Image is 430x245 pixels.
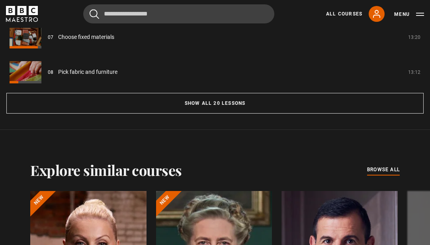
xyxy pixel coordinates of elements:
[90,9,99,19] button: Submit the search query
[83,4,274,23] input: Search
[367,166,400,174] span: browse all
[6,93,424,114] button: Show all 20 lessons
[30,162,182,178] h2: Explore similar courses
[367,166,400,174] a: browse all
[58,33,114,41] a: Choose fixed materials
[58,68,117,76] a: Pick fabric and furniture
[326,10,362,17] a: All Courses
[394,10,424,18] button: Toggle navigation
[6,6,38,22] svg: BBC Maestro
